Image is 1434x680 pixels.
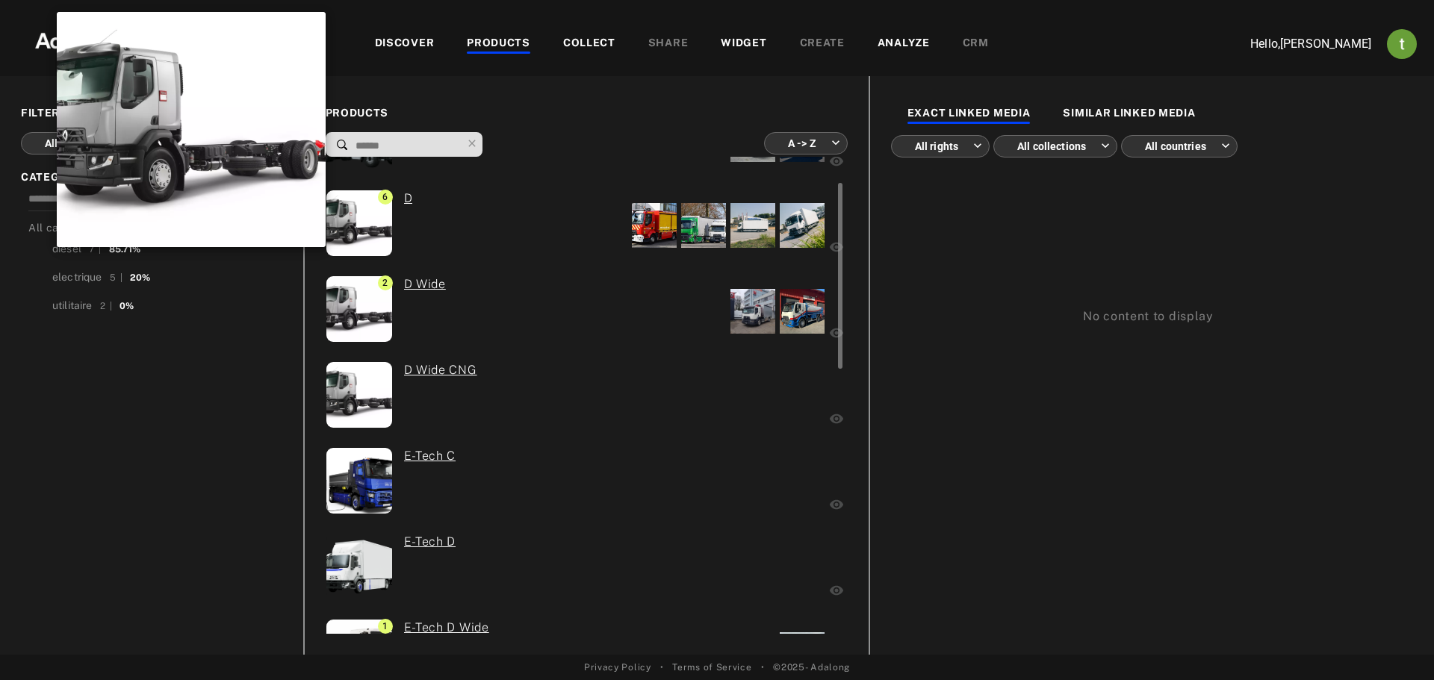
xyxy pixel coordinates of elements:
[1222,35,1371,53] p: Hello, [PERSON_NAME]
[904,126,982,166] div: All rights
[52,241,81,257] div: diesel
[404,361,477,379] a: (ada-renaulttrucksfrance-6) D Wide CNG:
[136,222,158,235] div: 50%
[404,190,413,208] a: (ada-renaulttrucksfrance-9) D:
[378,619,393,634] span: 1
[378,275,393,290] span: 2
[1359,608,1434,680] iframe: Chat Widget
[761,661,765,674] span: •
[404,275,446,293] a: (ada-renaulttrucksfrance-10) D Wide:
[648,35,689,53] div: SHARE
[404,447,456,465] a: (ada-renaulttrucksfrance-8) E-Tech C:
[777,123,840,163] div: A -> Z
[404,619,489,637] a: (ada-renaulttrucksfrance-7) E-Tech D Wide:
[891,196,1406,325] div: No content to display
[1135,126,1230,166] div: All countries
[584,661,651,674] a: Privacy Policy
[672,661,751,674] a: Terms of Service
[21,105,282,121] span: FILTER PRODUCTS BY COUNTRY
[314,448,405,514] img: p041279.jpg
[878,35,930,53] div: ANALYZE
[110,271,123,284] div: 5 |
[563,35,615,53] div: COLLECT
[1383,25,1421,63] button: Account settings
[321,276,397,342] img: Renault%20trucks%20V1.jpg.webp
[21,169,282,185] span: CATEGORIES
[721,35,766,53] div: WIDGET
[773,661,850,674] span: © 2025 - Adalong
[660,661,664,674] span: •
[907,105,1031,123] div: EXACT LINKED MEDIA
[378,190,393,205] span: 6
[111,222,129,235] div: 14 |
[800,35,845,53] div: CREATE
[326,105,848,121] span: PRODUCTS
[89,243,102,256] div: 7 |
[100,299,113,313] div: 2 |
[130,271,150,284] div: 20%
[52,298,93,314] div: utilitaire
[109,243,141,256] div: 85.71%
[375,35,435,53] div: DISCOVER
[404,533,456,551] a: (ada-renaulttrucksfrance-13) E-Tech D:
[119,299,134,313] div: 0%
[1387,29,1417,59] img: ACg8ocJj1Mp6hOb8A41jL1uwSMxz7God0ICt0FEFk954meAQ=s96-c
[310,534,409,599] img: d_4x2_trois-quarts_stickageb.png
[34,123,275,163] div: All countries
[28,220,158,236] div: All categories
[467,35,530,53] div: PRODUCTS
[1063,105,1195,123] div: SIMILAR LINKED MEDIA
[1007,126,1110,166] div: All collections
[10,19,141,63] img: 63233d7d88ed69de3c212112c67096b6.png
[963,35,989,53] div: CRM
[52,269,102,285] div: electrique
[321,190,397,256] img: Renault%20trucks%20V1_0.jpg.webp
[321,362,397,428] img: Renault%20trucks%20V1_0.jpg.webp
